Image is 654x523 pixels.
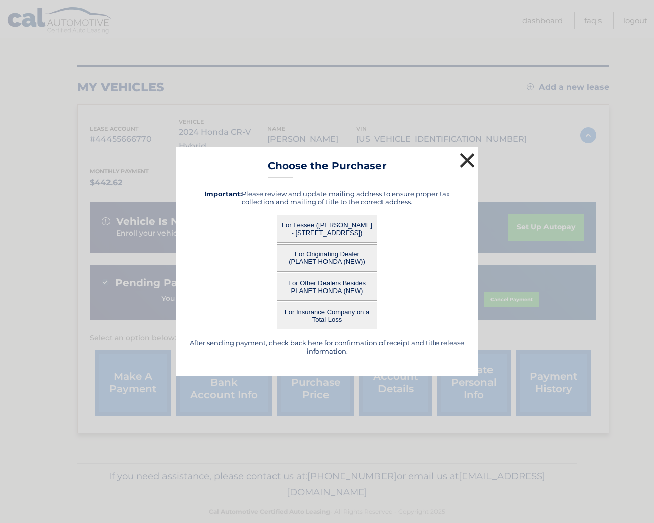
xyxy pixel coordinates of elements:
[277,244,377,272] button: For Originating Dealer (PLANET HONDA (NEW))
[204,190,242,198] strong: Important:
[188,339,466,355] h5: After sending payment, check back here for confirmation of receipt and title release information.
[457,150,477,170] button: ×
[277,302,377,329] button: For Insurance Company on a Total Loss
[277,273,377,301] button: For Other Dealers Besides PLANET HONDA (NEW)
[277,215,377,243] button: For Lessee ([PERSON_NAME] - [STREET_ADDRESS])
[188,190,466,206] h5: Please review and update mailing address to ensure proper tax collection and mailing of title to ...
[268,160,387,178] h3: Choose the Purchaser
